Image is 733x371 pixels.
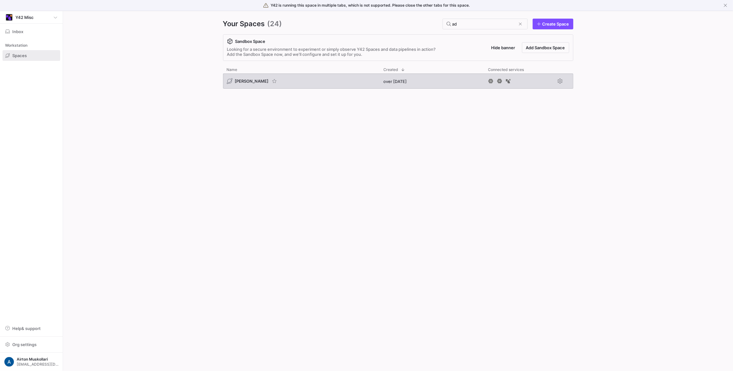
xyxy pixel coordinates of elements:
div: Press SPACE to select this row. [223,74,573,91]
span: Hide banner [491,45,515,50]
span: Add Sandbox Space [526,45,565,50]
img: https://lh3.googleusercontent.com/a/AATXAJyyGjhbEl7Z_5IO_MZVv7Koc9S-C6PkrQR59X_w=s96-c [4,357,14,367]
span: Created [384,68,398,72]
span: Help & support [12,326,41,331]
span: Inbox [12,29,23,34]
span: [EMAIL_ADDRESS][DOMAIN_NAME] [17,362,59,367]
input: Search by Space name [452,21,516,26]
span: Org settings [12,342,37,347]
span: Sandbox Space [235,39,266,44]
span: Create Space [542,21,569,26]
span: Y42 Misc [15,15,34,20]
span: [PERSON_NAME] [235,79,269,84]
a: Spaces [3,50,60,61]
span: Your Spaces [223,19,265,29]
span: Spaces [12,53,27,58]
button: Add Sandbox Space [522,42,569,53]
button: Hide banner [487,42,519,53]
button: https://lh3.googleusercontent.com/a/AATXAJyyGjhbEl7Z_5IO_MZVv7Koc9S-C6PkrQR59X_w=s96-cAirton Musk... [3,355,60,368]
span: over [DATE] [384,79,407,84]
span: (24) [267,19,282,29]
a: Org settings [3,343,60,348]
button: Org settings [3,339,60,350]
span: Name [227,68,238,72]
a: Create Space [533,19,573,29]
button: Help& support [3,323,60,334]
div: Looking for a secure environment to experiment or simply observe Y42 Spaces and data pipelines in... [227,47,436,57]
span: Y42 is running this space in multiple tabs, which is not supported. Please close the other tabs f... [271,3,470,8]
button: Inbox [3,26,60,37]
span: Connected services [488,68,524,72]
div: Workstation [3,41,60,50]
span: Airton Muskollari [17,357,59,362]
img: https://storage.googleapis.com/y42-prod-data-exchange/images/E4LAT4qaMCxLTOZoOQ32fao10ZFgsP4yJQ8S... [6,14,12,21]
